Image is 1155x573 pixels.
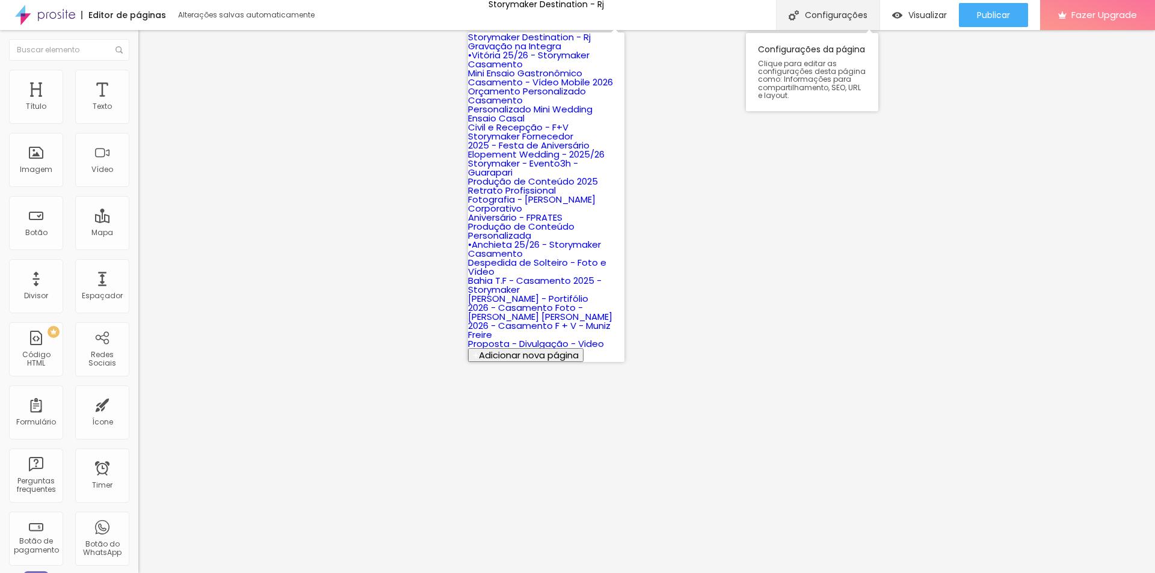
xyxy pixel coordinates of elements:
[892,10,902,20] img: view-1.svg
[468,238,601,260] a: •Anchieta 25/26 - Storymaker Casamento
[468,175,598,188] a: Produção de Conteúdo 2025
[1071,10,1137,20] span: Fazer Upgrade
[479,349,579,361] span: Adicionar nova página
[468,103,593,115] a: Personalizado Mini Wedding
[468,274,602,296] a: Bahia T.F - Casamento 2025 - Storymaker
[468,130,573,142] a: Storymaker Fornecedor
[468,319,611,341] a: 2026 - Casamento F + V - Muniz Freire
[78,351,126,368] div: Redes Sociais
[93,102,112,111] div: Texto
[81,11,166,19] div: Editor de páginas
[758,60,866,99] span: Clique para editar as configurações desta página como: Informações para compartilhamento, SEO, UR...
[468,76,613,88] a: Casamento - Vídeo Mobile 2026
[138,30,1155,573] iframe: Editor
[468,184,556,197] a: Retrato Profissional
[468,220,574,242] a: Produção de Conteúdo Personalizada
[468,121,568,133] a: Civil e Recepção - F+V
[25,228,48,237] div: Botão
[468,49,590,70] a: •Vitória 25/26 - Storymaker Casamento
[468,157,578,179] a: Storymaker - Evento3h - Guarapari
[746,33,878,111] div: Configurações da página
[959,3,1028,27] button: Publicar
[468,337,604,350] a: Proposta - Divulgação - Video
[12,351,60,368] div: Código HTML
[20,165,52,174] div: Imagem
[16,418,56,426] div: Formulário
[24,292,48,300] div: Divisor
[468,148,605,161] a: Elopement Wedding - 2025/26
[468,139,590,152] a: 2025 - Festa de Aniversário
[468,40,561,52] a: Gravação na Integra
[82,292,123,300] div: Espaçador
[977,10,1010,20] span: Publicar
[91,165,113,174] div: Vídeo
[178,11,316,19] div: Alterações salvas automaticamente
[12,537,60,554] div: Botão de pagamento
[468,211,562,224] a: Aniversário - FPRATES
[468,112,525,124] a: Ensaio Casal
[908,10,947,20] span: Visualizar
[9,39,129,61] input: Buscar elemento
[468,301,612,323] a: 2026 - Casamento Foto - [PERSON_NAME] [PERSON_NAME]
[468,85,586,106] a: Orçamento Personalizado Casamento
[468,193,596,215] a: Fotografia - [PERSON_NAME] Corporativo
[880,3,959,27] button: Visualizar
[468,292,588,305] a: [PERSON_NAME] - Portifólio
[91,228,113,237] div: Mapa
[26,102,46,111] div: Título
[115,46,123,54] img: Icone
[789,10,799,20] img: Icone
[468,67,582,79] a: Mini Ensaio Gastronômico
[92,481,112,489] div: Timer
[468,31,591,43] a: Storymaker Destination - Rj
[468,348,584,362] button: Adicionar nova página
[468,256,606,278] a: Despedida de Solteiro - Foto e Vídeo
[92,418,113,426] div: Ícone
[12,477,60,494] div: Perguntas frequentes
[78,540,126,557] div: Botão do WhatsApp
